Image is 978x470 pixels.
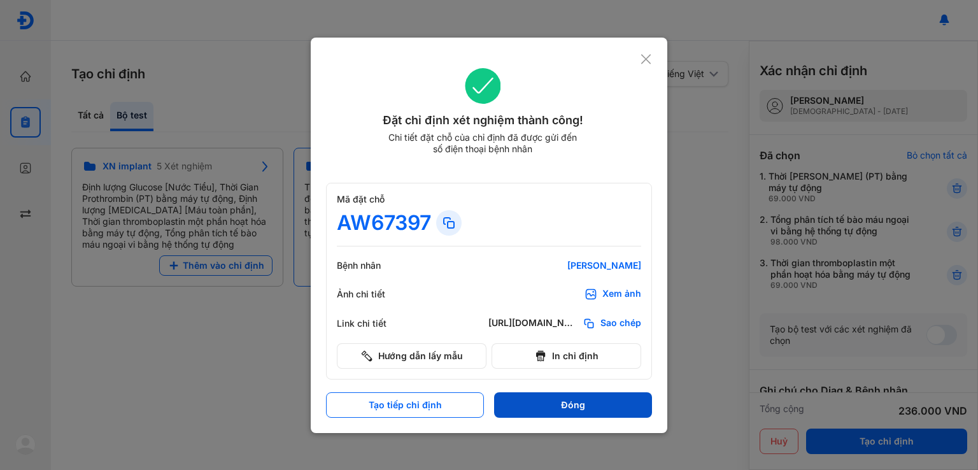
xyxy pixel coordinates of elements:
[326,392,484,418] button: Tạo tiếp chỉ định
[492,343,641,369] button: In chỉ định
[488,317,578,330] div: [URL][DOMAIN_NAME]
[337,288,413,300] div: Ảnh chi tiết
[337,260,413,271] div: Bệnh nhân
[337,210,431,236] div: AW67397
[602,288,641,301] div: Xem ảnh
[383,132,583,155] div: Chi tiết đặt chỗ của chỉ định đã được gửi đến số điện thoại bệnh nhân
[600,317,641,330] span: Sao chép
[337,318,413,329] div: Link chi tiết
[494,392,652,418] button: Đóng
[488,260,641,271] div: [PERSON_NAME]
[326,111,640,129] div: Đặt chỉ định xét nghiệm thành công!
[337,343,486,369] button: Hướng dẫn lấy mẫu
[337,194,641,205] div: Mã đặt chỗ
